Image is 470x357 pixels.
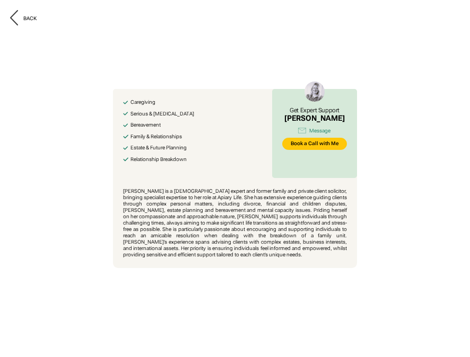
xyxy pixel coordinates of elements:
[10,10,37,27] button: Back
[284,114,345,123] div: [PERSON_NAME]
[23,15,37,22] div: Back
[130,133,182,140] div: Family & Relationships
[130,99,155,105] div: Caregiving
[284,107,345,114] h3: Get Expert Support
[282,138,347,150] a: Book a Call with Me
[130,156,187,163] div: Relationship Breakdown
[309,128,330,134] div: Message
[130,145,187,151] div: Estate & Future Planning
[282,126,347,135] a: Message
[130,111,194,117] div: Serious & [MEDICAL_DATA]
[130,122,161,128] div: Bereavement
